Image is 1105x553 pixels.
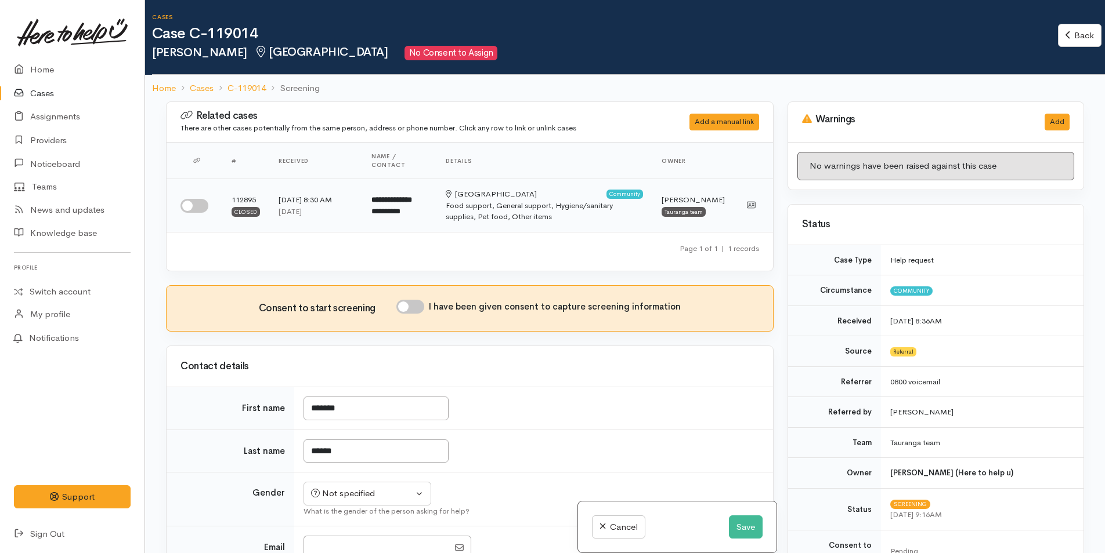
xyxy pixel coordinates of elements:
[788,305,881,336] td: Received
[279,194,353,206] div: [DATE] 8:30 AM
[14,485,131,509] button: Support
[436,143,652,179] th: Details
[222,179,269,232] td: 112895
[592,515,645,539] a: Cancel
[269,143,362,179] th: Received
[890,509,1070,521] div: [DATE] 9:16AM
[881,397,1084,428] td: [PERSON_NAME]
[881,245,1084,275] td: Help request
[662,194,725,206] div: [PERSON_NAME]
[190,82,214,95] a: Cases
[802,219,1070,230] h3: Status
[890,316,942,326] time: [DATE] 8:36AM
[152,82,176,95] a: Home
[797,152,1074,180] div: No warnings have been raised against this case
[662,207,706,216] div: Tauranga team
[180,110,660,122] h3: Related cases
[405,46,497,60] span: No Consent to Assign
[244,445,285,458] label: Last name
[788,488,881,530] td: Status
[152,26,1058,42] h1: Case C-119014
[689,114,759,130] div: Add a manual link
[788,458,881,489] td: Owner
[802,114,1031,125] h3: Warnings
[304,505,759,517] div: What is the gender of the person asking for help?
[680,243,759,253] small: Page 1 of 1 1 records
[362,143,436,179] th: Name / contact
[180,123,576,133] small: There are other cases potentially from the same person, address or phone number. Click any row to...
[788,275,881,306] td: Circumstance
[266,82,319,95] li: Screening
[152,46,1058,60] h2: [PERSON_NAME]
[311,487,413,500] div: Not specified
[152,14,1058,20] h6: Cases
[1058,24,1102,48] a: Back
[890,347,916,356] span: Referral
[652,143,734,179] th: Owner
[729,515,763,539] button: Save
[890,286,933,296] span: Community
[446,188,537,200] div: [GEOGRAPHIC_DATA]
[180,361,759,372] h3: Contact details
[788,336,881,367] td: Source
[145,75,1105,102] nav: breadcrumb
[232,207,260,216] div: Closed
[252,486,285,500] label: Gender
[788,397,881,428] td: Referred by
[222,143,269,179] th: #
[279,206,302,216] time: [DATE]
[890,500,930,509] span: Screening
[890,468,1013,478] b: [PERSON_NAME] (Here to help u)
[788,427,881,458] td: Team
[254,45,388,59] span: [GEOGRAPHIC_DATA]
[14,260,131,275] h6: Profile
[890,438,940,448] span: Tauranga team
[606,190,643,199] span: Community
[304,482,431,505] button: Not specified
[788,245,881,275] td: Case Type
[881,366,1084,397] td: 0800 voicemail
[446,200,643,223] div: Food support, General support, Hygiene/sanitary supplies, Pet food, Other items
[242,402,285,415] label: First name
[721,243,724,253] span: |
[788,366,881,397] td: Referrer
[1045,114,1070,130] button: Add
[228,82,266,95] a: C-119014
[429,300,681,314] label: I have been given consent to capture screening information
[259,303,396,314] h3: Consent to start screening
